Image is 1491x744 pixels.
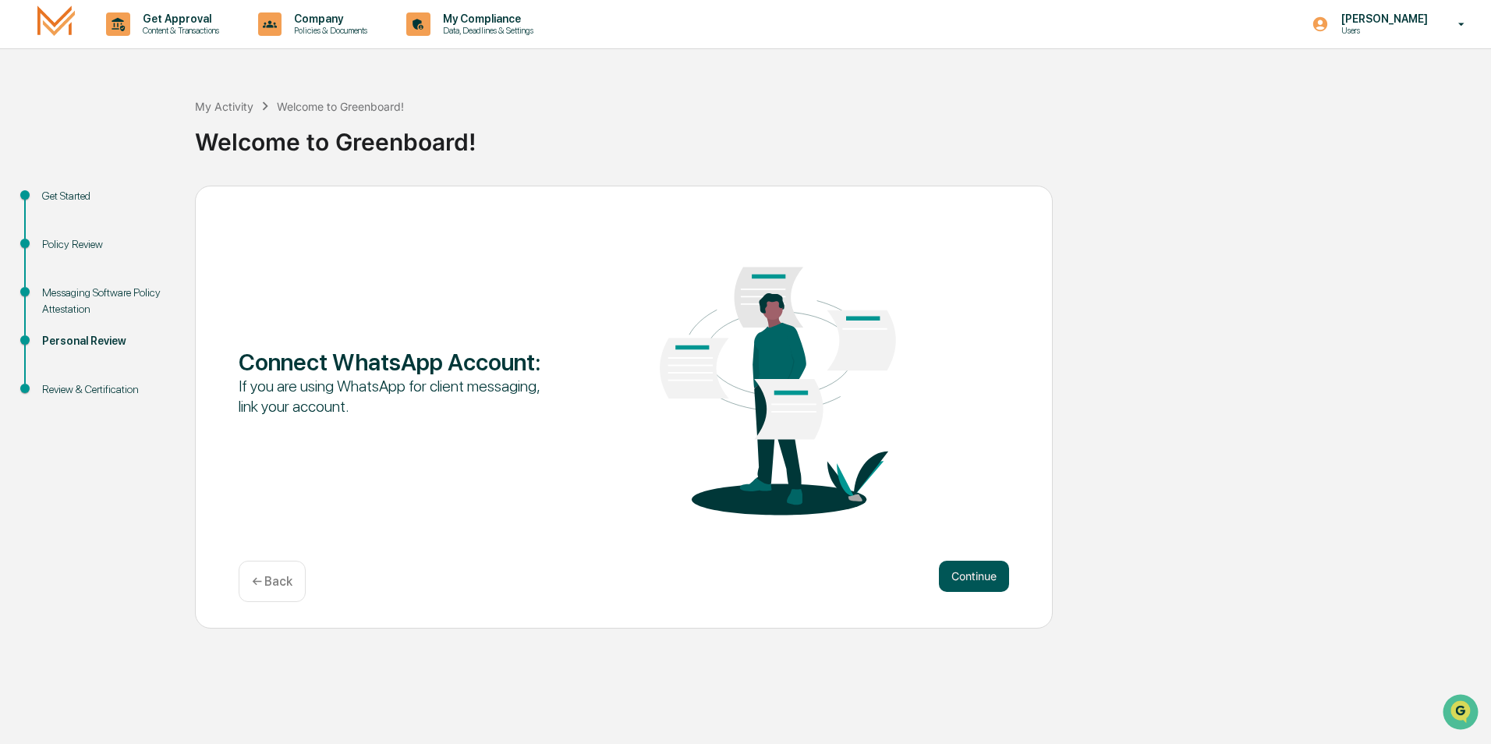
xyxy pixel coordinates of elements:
[113,198,126,211] div: 🗄️
[42,333,170,349] div: Personal Review
[265,124,284,143] button: Start new chat
[282,25,375,36] p: Policies & Documents
[282,12,375,25] p: Company
[16,119,44,147] img: 1746055101610-c473b297-6a78-478c-a979-82029cc54cd1
[16,33,284,58] p: How can we help?
[939,561,1009,592] button: Continue
[1441,693,1483,735] iframe: Open customer support
[16,228,28,240] div: 🔎
[430,12,541,25] p: My Compliance
[624,220,932,541] img: Connect WhatsApp Account
[53,135,197,147] div: We're available if you need us!
[42,381,170,398] div: Review & Certification
[110,264,189,276] a: Powered byPylon
[1329,25,1436,36] p: Users
[252,574,292,589] p: ← Back
[239,348,547,376] div: Connect WhatsApp Account :
[195,115,1483,156] div: Welcome to Greenboard!
[1329,12,1436,25] p: [PERSON_NAME]
[53,119,256,135] div: Start new chat
[277,100,404,113] div: Welcome to Greenboard!
[42,285,170,317] div: Messaging Software Policy Attestation
[130,25,227,36] p: Content & Transactions
[155,264,189,276] span: Pylon
[9,190,107,218] a: 🖐️Preclearance
[107,190,200,218] a: 🗄️Attestations
[42,236,170,253] div: Policy Review
[42,188,170,204] div: Get Started
[430,25,541,36] p: Data, Deadlines & Settings
[195,100,253,113] div: My Activity
[16,198,28,211] div: 🖐️
[239,376,547,416] div: If you are using WhatsApp for client messaging, link your account.
[9,220,104,248] a: 🔎Data Lookup
[31,197,101,212] span: Preclearance
[129,197,193,212] span: Attestations
[37,5,75,42] img: logo
[31,226,98,242] span: Data Lookup
[130,12,227,25] p: Get Approval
